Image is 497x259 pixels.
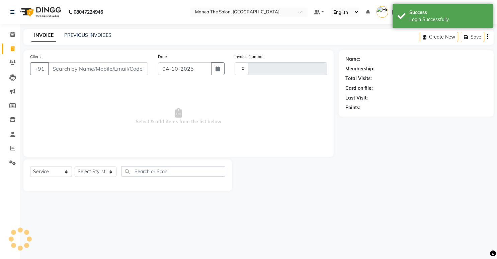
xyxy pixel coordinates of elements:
img: Hari Krishna [377,6,388,18]
div: Last Visit: [345,94,368,102]
div: Card on file: [345,85,373,92]
button: Save [461,32,484,42]
a: INVOICE [31,29,56,42]
b: 08047224946 [74,3,103,21]
input: Search by Name/Mobile/Email/Code [48,62,148,75]
div: Success [409,9,488,16]
input: Search or Scan [121,166,225,177]
div: Points: [345,104,360,111]
span: [PERSON_NAME][DEMOGRAPHIC_DATA] [392,9,484,16]
img: logo [17,3,63,21]
div: Membership: [345,65,375,72]
button: Create New [420,32,458,42]
span: Select & add items from the list below [30,83,327,150]
a: PREVIOUS INVOICES [64,32,111,38]
label: Date [158,54,167,60]
button: +91 [30,62,49,75]
div: Total Visits: [345,75,372,82]
div: Name: [345,56,360,63]
label: Invoice Number [235,54,264,60]
div: Login Successfully. [409,16,488,23]
label: Client [30,54,41,60]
